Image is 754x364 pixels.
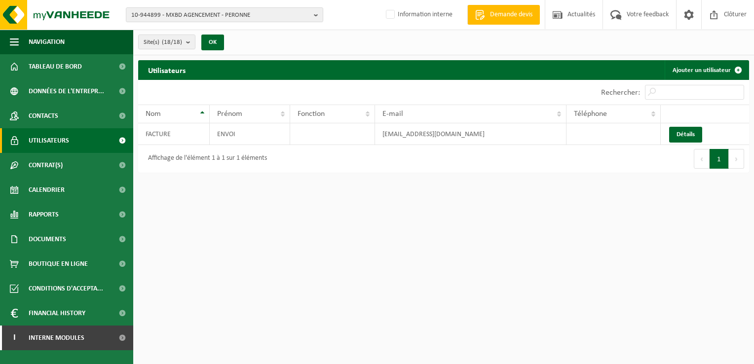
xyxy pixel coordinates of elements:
[217,110,242,118] span: Prénom
[29,79,104,104] span: Données de l'entrepr...
[710,149,729,169] button: 1
[29,227,66,252] span: Documents
[29,30,65,54] span: Navigation
[29,252,88,276] span: Boutique en ligne
[382,110,403,118] span: E-mail
[162,39,182,45] count: (18/18)
[29,178,65,202] span: Calendrier
[574,110,607,118] span: Téléphone
[298,110,325,118] span: Fonction
[29,276,103,301] span: Conditions d'accepta...
[29,326,84,350] span: Interne modules
[694,149,710,169] button: Previous
[29,54,82,79] span: Tableau de bord
[29,301,85,326] span: Financial History
[488,10,535,20] span: Demande devis
[29,153,63,178] span: Contrat(s)
[29,128,69,153] span: Utilisateurs
[729,149,744,169] button: Next
[601,89,640,97] label: Rechercher:
[375,123,566,145] td: [EMAIL_ADDRESS][DOMAIN_NAME]
[138,35,195,49] button: Site(s)(18/18)
[201,35,224,50] button: OK
[126,7,323,22] button: 10-944899 - MXBD AGENCEMENT - PERONNE
[665,60,748,80] a: Ajouter un utilisateur
[384,7,452,22] label: Information interne
[144,35,182,50] span: Site(s)
[210,123,290,145] td: ENVOI
[29,104,58,128] span: Contacts
[29,202,59,227] span: Rapports
[467,5,540,25] a: Demande devis
[138,60,195,79] h2: Utilisateurs
[143,150,267,168] div: Affichage de l'élément 1 à 1 sur 1 éléments
[138,123,210,145] td: FACTURE
[669,127,702,143] a: Détails
[131,8,310,23] span: 10-944899 - MXBD AGENCEMENT - PERONNE
[146,110,161,118] span: Nom
[10,326,19,350] span: I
